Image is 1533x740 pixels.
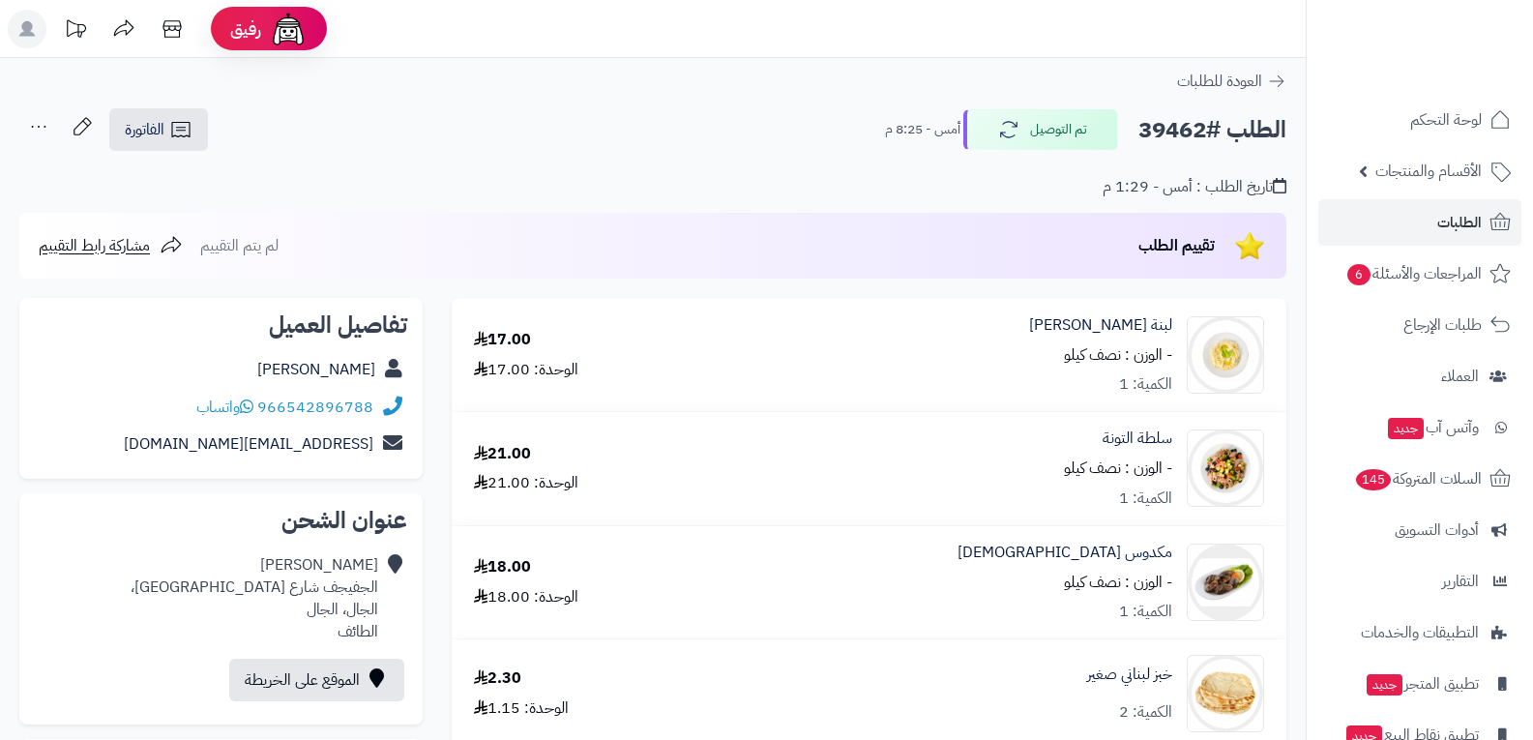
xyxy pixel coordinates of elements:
[1188,655,1263,732] img: 1665822513-eDMl9ERPDmddTC91NFQphgHaHa-90x90.jpg
[1103,176,1286,198] div: تاريخ الطلب : أمس - 1:29 م
[1354,465,1482,492] span: السلات المتروكة
[1064,457,1172,480] small: - الوزن : نصف كيلو
[474,556,531,578] div: 18.00
[474,697,569,720] div: الوحدة: 1.15
[1403,311,1482,339] span: طلبات الإرجاع
[963,109,1118,150] button: تم التوصيل
[109,108,208,151] a: الفاتورة
[1188,429,1263,507] img: 1674564259-b67b9ece-3339-4580-9cc9-66b443815188-thumbnail-770x770-70-90x90.jpg
[125,118,164,141] span: الفاتورة
[474,472,578,494] div: الوحدة: 21.00
[1119,701,1172,724] div: الكمية: 2
[1119,488,1172,510] div: الكمية: 1
[1437,209,1482,236] span: الطلبات
[958,542,1172,564] a: مكدوس [DEMOGRAPHIC_DATA]
[1188,316,1263,394] img: 1676371814-873f1c6c-82b2-4002-b5a7-2dc8957e7041-thumbnail-770x770-70-90x90.jpg
[35,313,407,337] h2: تفاصيل العميل
[1441,363,1479,390] span: العملاء
[1395,517,1479,544] span: أدوات التسويق
[1401,15,1515,55] img: logo-2.png
[1177,70,1262,93] span: العودة للطلبات
[257,358,375,381] a: [PERSON_NAME]
[257,396,373,419] a: 966542896788
[1318,609,1521,656] a: التطبيقات والخدمات
[51,10,100,53] a: تحديثات المنصة
[1119,601,1172,623] div: الكمية: 1
[131,554,378,642] div: [PERSON_NAME] الجفيجف شارع [GEOGRAPHIC_DATA]، الجال، الجال الطائف
[1318,251,1521,297] a: المراجعات والأسئلة6
[474,359,578,381] div: الوحدة: 17.00
[1188,544,1263,621] img: 1676457857-%D9%84%D9%82%D8%B7%D8%A9%20%D8%A7%D9%84%D8%B4%D8%A7%D8%B4%D8%A9%202023-02-15%20134159-...
[474,586,578,608] div: الوحدة: 18.00
[474,667,521,690] div: 2.30
[1318,353,1521,400] a: العملاء
[1361,619,1479,646] span: التطبيقات والخدمات
[1318,404,1521,451] a: وآتس آبجديد
[39,234,150,257] span: مشاركة رابط التقييم
[1103,428,1172,450] a: سلطة التونة
[1318,661,1521,707] a: تطبيق المتجرجديد
[1386,414,1479,441] span: وآتس آب
[1355,469,1392,491] span: 145
[1119,373,1172,396] div: الكمية: 1
[196,396,253,419] a: واتساب
[474,443,531,465] div: 21.00
[1087,664,1172,686] a: خبز لبناني صغير
[1138,110,1286,150] h2: الطلب #39462
[474,329,531,351] div: 17.00
[269,10,308,48] img: ai-face.png
[124,432,373,456] a: [EMAIL_ADDRESS][DOMAIN_NAME]
[1345,260,1482,287] span: المراجعات والأسئلة
[1367,674,1402,696] span: جديد
[1064,343,1172,367] small: - الوزن : نصف كيلو
[1388,418,1424,439] span: جديد
[1442,568,1479,595] span: التقارير
[1318,97,1521,143] a: لوحة التحكم
[1365,670,1479,697] span: تطبيق المتجر
[1177,70,1286,93] a: العودة للطلبات
[1318,199,1521,246] a: الطلبات
[1375,158,1482,185] span: الأقسام والمنتجات
[1318,302,1521,348] a: طلبات الإرجاع
[229,659,404,701] a: الموقع على الخريطة
[1318,507,1521,553] a: أدوات التسويق
[39,234,183,257] a: مشاركة رابط التقييم
[885,120,960,139] small: أمس - 8:25 م
[1410,106,1482,133] span: لوحة التحكم
[1318,456,1521,502] a: السلات المتروكة145
[35,509,407,532] h2: عنوان الشحن
[200,234,279,257] span: لم يتم التقييم
[1138,234,1215,257] span: تقييم الطلب
[1029,314,1172,337] a: لبنة [PERSON_NAME]
[230,17,261,41] span: رفيق
[1064,571,1172,594] small: - الوزن : نصف كيلو
[1318,558,1521,605] a: التقارير
[1346,264,1371,286] span: 6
